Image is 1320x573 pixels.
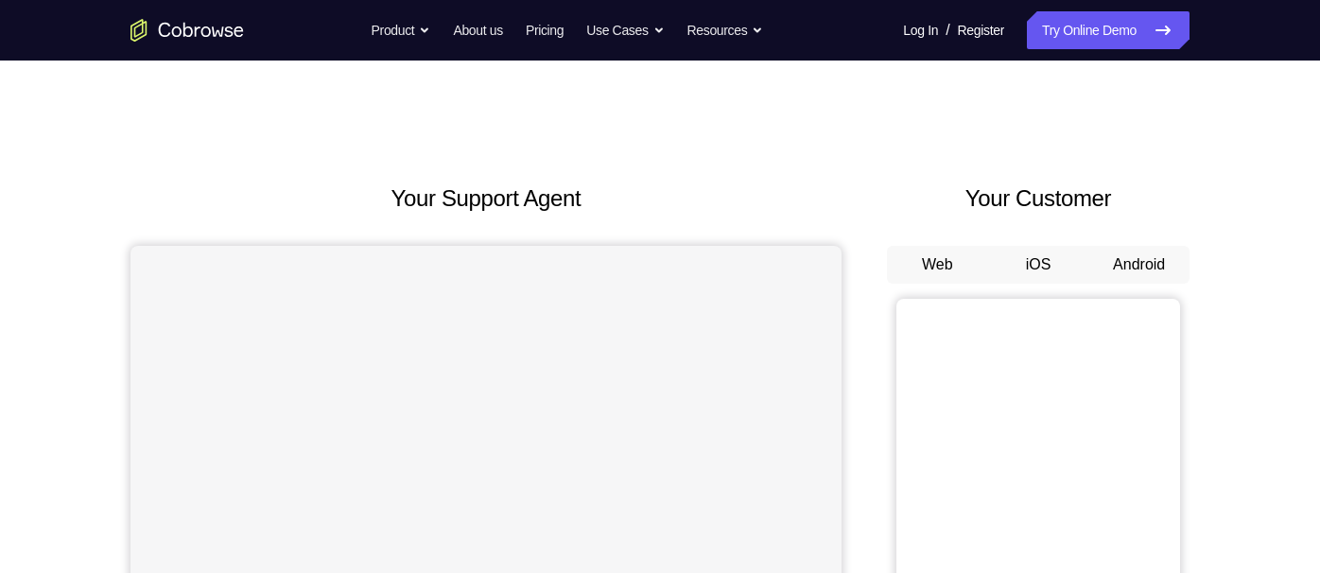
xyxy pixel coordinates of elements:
[453,11,502,49] a: About us
[526,11,564,49] a: Pricing
[887,246,988,284] button: Web
[958,11,1004,49] a: Register
[887,182,1190,216] h2: Your Customer
[946,19,949,42] span: /
[130,182,842,216] h2: Your Support Agent
[372,11,431,49] button: Product
[687,11,764,49] button: Resources
[903,11,938,49] a: Log In
[130,19,244,42] a: Go to the home page
[1088,246,1190,284] button: Android
[1027,11,1190,49] a: Try Online Demo
[586,11,664,49] button: Use Cases
[988,246,1089,284] button: iOS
